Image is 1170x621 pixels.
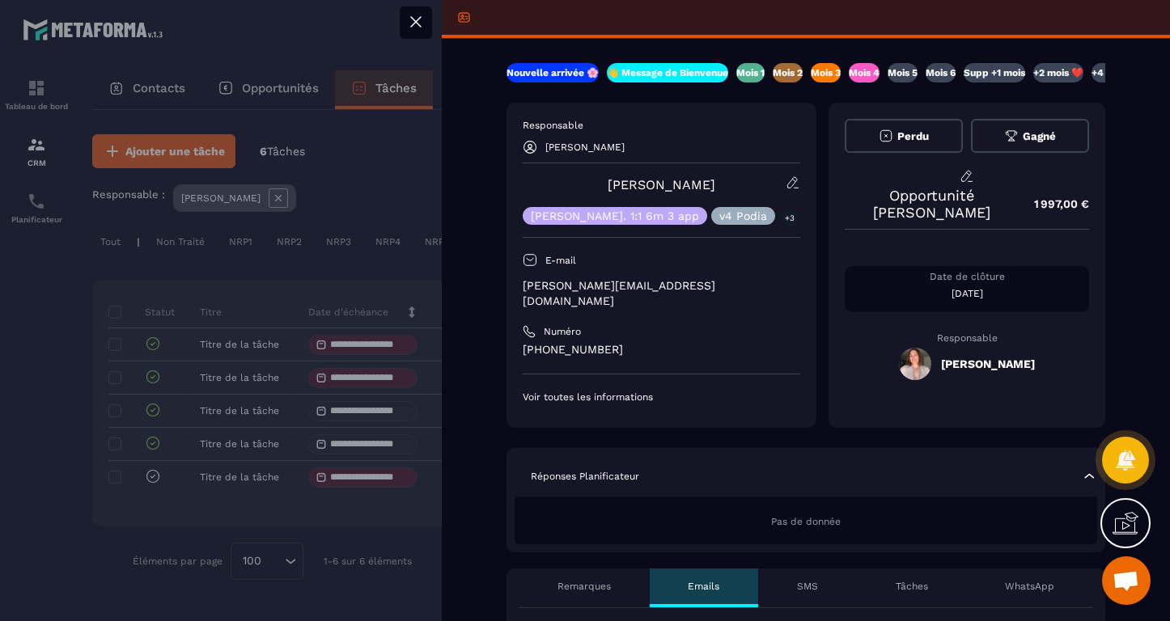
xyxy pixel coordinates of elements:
p: Responsable [845,332,1089,344]
p: 1 997,00 € [1018,188,1089,220]
p: v4 Podia [719,210,767,222]
p: [PERSON_NAME] [545,142,625,153]
span: Perdu [897,130,929,142]
span: Pas de donnée [771,516,841,527]
p: Tâches [896,580,928,593]
div: Ouvrir le chat [1102,556,1151,605]
p: [PHONE_NUMBER] [523,342,800,357]
p: [PERSON_NAME][EMAIL_ADDRESS][DOMAIN_NAME] [523,278,800,309]
button: Gagné [971,119,1089,153]
p: [DATE] [845,287,1089,300]
p: +3 [779,209,800,226]
p: Réponses Planificateur [531,470,639,483]
p: WhatsApp [1005,580,1054,593]
p: Opportunité [PERSON_NAME] [845,187,1018,221]
p: Date de clôture [845,270,1089,283]
p: Responsable [523,119,800,132]
p: Remarques [557,580,611,593]
p: Voir toutes les informations [523,391,800,403]
p: E-mail [545,254,576,267]
span: Gagné [1023,130,1056,142]
p: Numéro [544,325,581,338]
p: SMS [797,580,818,593]
button: Perdu [845,119,963,153]
a: [PERSON_NAME] [608,177,715,192]
p: [PERSON_NAME]. 1:1 6m 3 app [531,210,699,222]
p: Emails [688,580,719,593]
h5: [PERSON_NAME] [941,357,1035,370]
